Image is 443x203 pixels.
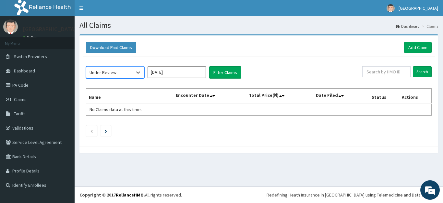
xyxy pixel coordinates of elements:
[387,4,395,12] img: User Image
[14,54,47,59] span: Switch Providers
[116,192,144,198] a: RelianceHMO
[75,186,443,203] footer: All rights reserved.
[14,96,27,102] span: Claims
[105,128,107,134] a: Next page
[14,111,26,117] span: Tariffs
[3,19,18,34] img: User Image
[267,192,438,198] div: Redefining Heath Insurance in [GEOGRAPHIC_DATA] using Telemedicine and Data Science!
[86,42,136,53] button: Download Paid Claims
[369,89,399,104] th: Status
[399,89,431,104] th: Actions
[246,89,313,104] th: Total Price(₦)
[23,35,38,40] a: Online
[362,66,411,77] input: Search by HMO ID
[173,89,246,104] th: Encounter Date
[399,5,438,11] span: [GEOGRAPHIC_DATA]
[404,42,432,53] a: Add Claim
[79,21,438,30] h1: All Claims
[420,23,438,29] li: Claims
[313,89,369,104] th: Date Filed
[413,66,432,77] input: Search
[14,68,35,74] span: Dashboard
[90,69,116,76] div: Under Review
[79,192,145,198] strong: Copyright © 2017 .
[209,66,241,79] button: Filter Claims
[396,23,420,29] a: Dashboard
[148,66,206,78] input: Select Month and Year
[23,26,76,32] p: [GEOGRAPHIC_DATA]
[90,128,93,134] a: Previous page
[86,89,173,104] th: Name
[90,107,142,112] span: No Claims data at this time.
